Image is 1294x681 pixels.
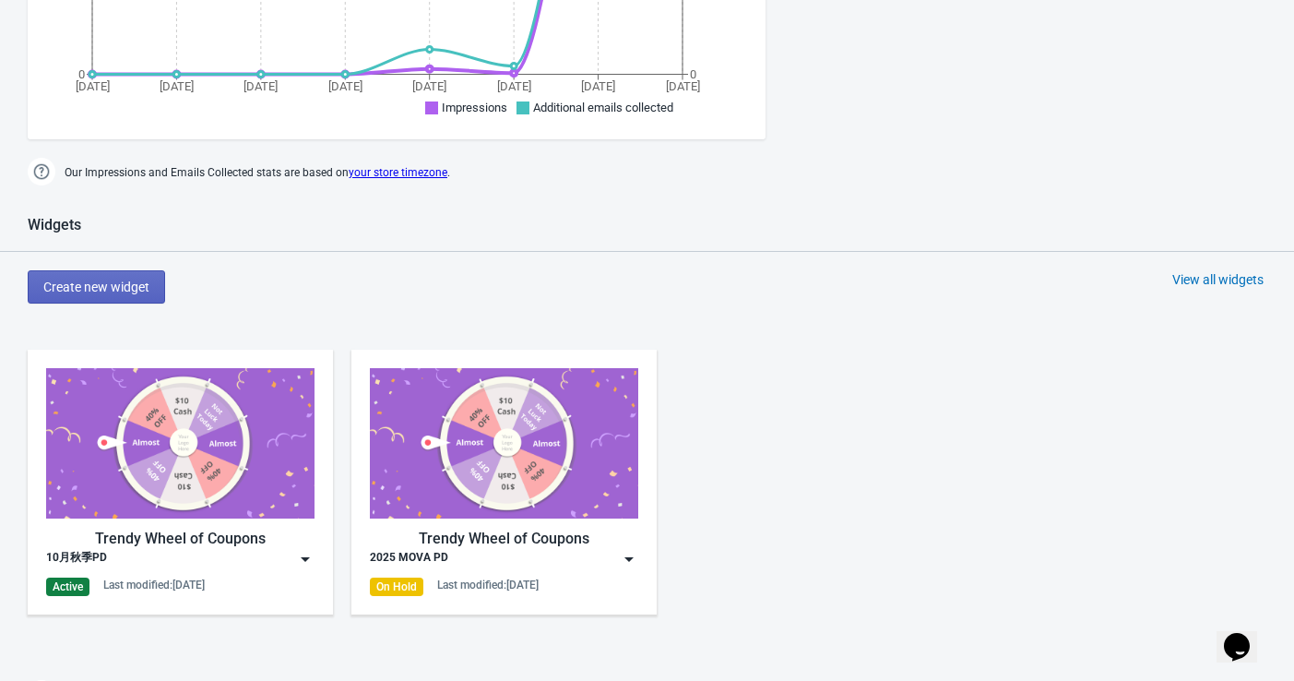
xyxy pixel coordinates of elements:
div: Active [46,578,89,596]
button: Create new widget [28,270,165,304]
tspan: [DATE] [497,79,531,93]
span: Impressions [442,101,507,114]
div: Trendy Wheel of Coupons [46,528,315,550]
tspan: [DATE] [412,79,446,93]
div: 2025 MOVA PD [370,550,448,568]
div: 10月秋季PD [46,550,107,568]
img: dropdown.png [296,550,315,568]
img: dropdown.png [620,550,638,568]
tspan: [DATE] [76,79,110,93]
tspan: 0 [78,67,85,81]
div: Last modified: [DATE] [103,578,205,592]
tspan: [DATE] [328,79,362,93]
div: On Hold [370,578,423,596]
tspan: [DATE] [243,79,278,93]
iframe: chat widget [1217,607,1276,663]
img: trendy_game.png [46,368,315,519]
div: Trendy Wheel of Coupons [370,528,638,550]
span: Create new widget [43,280,149,294]
img: trendy_game.png [370,368,638,519]
tspan: [DATE] [160,79,194,93]
a: your store timezone [349,166,447,179]
span: Our Impressions and Emails Collected stats are based on . [65,158,450,188]
tspan: [DATE] [581,79,615,93]
div: View all widgets [1172,270,1264,289]
div: Last modified: [DATE] [437,578,539,592]
tspan: [DATE] [666,79,700,93]
tspan: 0 [690,67,696,81]
span: Additional emails collected [533,101,673,114]
img: help.png [28,158,55,185]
